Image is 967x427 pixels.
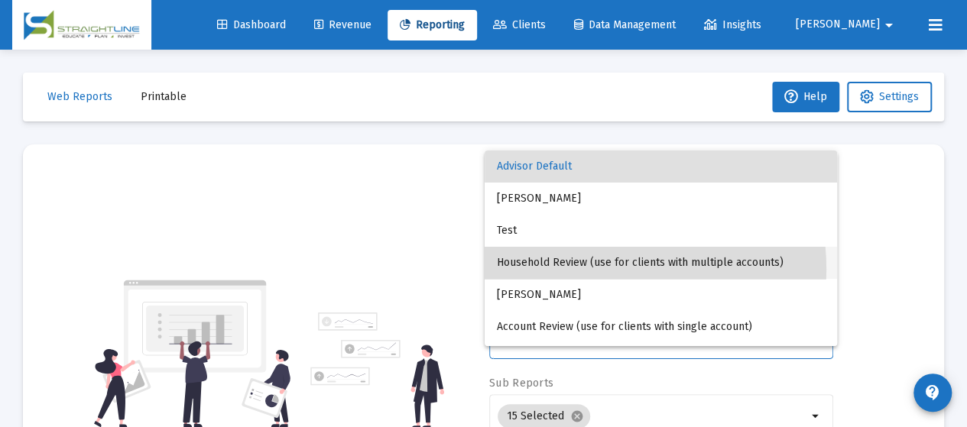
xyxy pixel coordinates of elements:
span: Household Review (use for clients with multiple accounts) [497,247,825,279]
span: Advisor Default [497,150,825,183]
span: [PERSON_NAME] [497,279,825,311]
span: [PERSON_NAME] [497,183,825,215]
span: Account Review (use for clients with single account) [497,311,825,343]
span: [PERSON_NAME] Report [497,343,825,375]
span: Test [497,215,825,247]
